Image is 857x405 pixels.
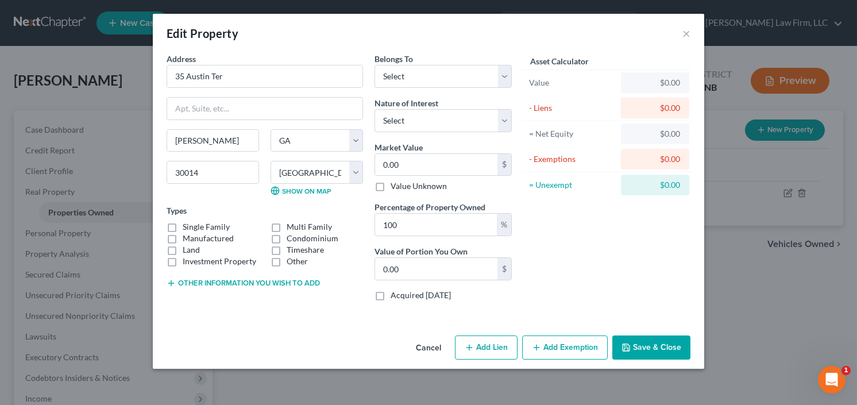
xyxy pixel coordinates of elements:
input: Enter zip... [167,161,259,184]
button: Save & Close [612,335,690,360]
label: Manufactured [183,233,234,244]
input: Apt, Suite, etc... [167,98,362,119]
label: Acquired [DATE] [391,290,451,301]
label: Percentage of Property Owned [375,201,485,213]
span: Belongs To [375,54,413,64]
label: Multi Family [287,221,332,233]
label: Condominium [287,233,338,244]
label: Value Unknown [391,180,447,192]
div: $0.00 [630,128,680,140]
div: - Liens [529,102,616,114]
div: $0.00 [630,102,680,114]
button: Other information you wish to add [167,279,320,288]
div: % [497,214,511,236]
button: Add Lien [455,335,518,360]
iframe: Intercom live chat [818,366,846,394]
div: $0.00 [630,153,680,165]
div: $0.00 [630,77,680,88]
label: Other [287,256,308,267]
label: Market Value [375,141,423,153]
label: Investment Property [183,256,256,267]
button: Add Exemption [522,335,608,360]
button: × [682,26,690,40]
label: Timeshare [287,244,324,256]
input: 0.00 [375,154,497,176]
div: $0.00 [630,179,680,191]
button: Cancel [407,337,450,360]
a: Show on Map [271,186,331,195]
div: = Net Equity [529,128,616,140]
input: 0.00 [375,214,497,236]
label: Asset Calculator [530,55,589,67]
div: $ [497,258,511,280]
span: Address [167,54,196,64]
div: $ [497,154,511,176]
input: 0.00 [375,258,497,280]
label: Nature of Interest [375,97,438,109]
div: = Unexempt [529,179,616,191]
label: Land [183,244,200,256]
label: Types [167,205,187,217]
div: Edit Property [167,25,238,41]
div: - Exemptions [529,153,616,165]
label: Single Family [183,221,230,233]
div: Value [529,77,616,88]
label: Value of Portion You Own [375,245,468,257]
span: 1 [841,366,851,375]
input: Enter address... [167,65,362,87]
input: Enter city... [167,130,258,152]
